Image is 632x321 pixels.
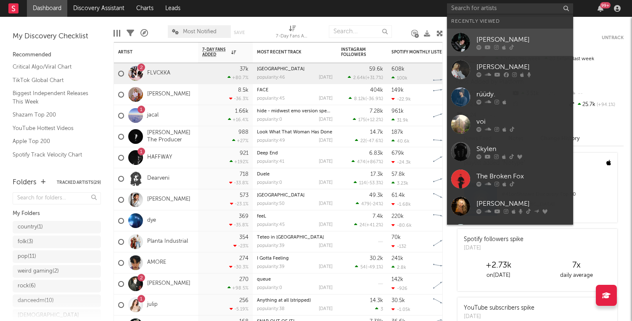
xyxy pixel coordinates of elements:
[57,180,101,185] button: Tracked Artists(29)
[240,193,249,198] div: 573
[257,202,285,206] div: popularity: 50
[319,307,333,311] div: [DATE]
[391,307,410,312] div: -1.05k
[257,88,333,93] div: FACE
[13,250,101,263] a: pop(11)
[257,214,333,219] div: feeL
[230,159,249,164] div: +192 %
[353,117,383,122] div: ( )
[232,138,249,143] div: +27 %
[147,259,166,266] a: AMORE
[391,214,404,219] div: 220k
[369,66,383,72] div: 59.6k
[257,151,333,156] div: Deep End
[18,281,36,291] div: rock ( 6 )
[18,296,54,306] div: danceedm ( 10 )
[370,109,383,114] div: 7.28k
[451,16,569,27] div: Recently Viewed
[361,202,370,207] span: 479
[239,214,249,219] div: 369
[391,277,403,282] div: 142k
[341,47,370,57] div: Instagram Followers
[257,159,284,164] div: popularity: 41
[257,117,282,122] div: popularity: 0
[391,223,412,228] div: -80.6k
[447,3,573,14] input: Search for artists
[257,138,285,143] div: popularity: 49
[464,235,524,244] div: Spotify followers spike
[391,298,405,303] div: 30.5k
[238,130,249,135] div: 988
[257,235,324,240] a: Teteo in [GEOGRAPHIC_DATA]
[114,21,120,45] div: Edit Columns
[202,47,229,57] span: 7-Day Fans Added
[429,273,467,294] svg: Chart title
[391,151,404,156] div: 679k
[447,29,573,56] a: [PERSON_NAME]
[147,154,172,161] a: HAFFWAY
[319,75,333,80] div: [DATE]
[464,244,524,252] div: [DATE]
[147,280,190,287] a: [PERSON_NAME]
[429,210,467,231] svg: Chart title
[367,118,382,122] span: +12.2 %
[183,29,217,34] span: Most Notified
[595,103,615,107] span: +94.1 %
[391,286,407,291] div: -926
[429,189,467,210] svg: Chart title
[429,168,467,189] svg: Chart title
[537,271,615,281] div: daily average
[13,236,101,248] a: folk(3)
[257,298,333,303] div: Anything at all (stripped)
[18,222,43,232] div: country ( 1 )
[352,159,383,164] div: ( )
[13,110,93,119] a: Shazam Top 200
[257,235,333,240] div: Teteo in The Bronx
[348,75,383,80] div: ( )
[257,214,266,219] a: feeL
[429,63,467,84] svg: Chart title
[13,209,101,219] div: My Folders
[391,66,405,72] div: 608k
[240,66,249,72] div: 37k
[257,67,333,72] div: Hotel Room
[118,50,181,55] div: Artist
[391,180,408,186] div: 3.23k
[240,172,249,177] div: 718
[238,88,249,93] div: 8.5k
[355,138,383,143] div: ( )
[147,70,170,77] a: FLVCKKA
[391,75,407,81] div: 100k
[227,75,249,80] div: +80.7 %
[367,97,382,101] span: -36.9 %
[367,139,382,143] span: -47.6 %
[370,256,383,261] div: 30.2k
[13,294,101,307] a: danceedm(10)
[235,109,249,114] div: 1.66k
[447,83,573,111] a: rüüdy.
[239,256,249,261] div: 274
[257,67,304,72] a: [GEOGRAPHIC_DATA]
[239,298,249,303] div: 256
[13,221,101,233] a: country(1)
[18,266,59,276] div: weird gaming ( 2 )
[257,172,333,177] div: Duele
[240,151,249,156] div: 921
[13,124,93,133] a: YouTube Hottest Videos
[368,181,382,186] span: -53.3 %
[391,130,403,135] div: 187k
[354,97,365,101] span: 8.12k
[369,193,383,198] div: 49.3k
[147,175,169,182] a: Dearveni
[147,217,156,224] a: dye
[447,111,573,138] a: voi
[391,256,403,261] div: 241k
[447,138,573,165] a: Skylen
[354,180,383,186] div: ( )
[391,244,406,249] div: -132
[319,202,333,206] div: [DATE]
[359,181,366,186] span: 114
[360,223,365,228] span: 24
[233,243,249,249] div: -23 %
[13,137,93,146] a: Apple Top 200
